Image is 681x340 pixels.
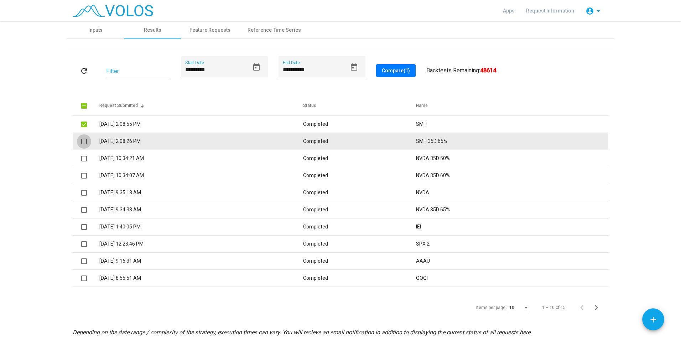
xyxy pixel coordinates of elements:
td: NVDA 35D 50% [416,150,608,167]
div: Status [303,102,316,109]
button: Previous page [577,300,591,315]
td: SMH [416,116,608,133]
td: [DATE] 10:34:07 AM [99,167,303,184]
div: Name [416,102,600,109]
td: NVDA 35D 65% [416,201,608,218]
span: Apps [503,8,515,14]
td: AAAU [416,253,608,270]
div: Results [144,26,161,34]
td: [DATE] 1:40:05 PM [99,218,303,236]
td: Completed [303,253,416,270]
td: Completed [303,116,416,133]
div: Items per page: [476,304,506,311]
button: Compare(1) [376,64,416,77]
span: Request Information [526,8,574,14]
i: Depending on the date range / complexity of the strategy, execution times can vary. You will reci... [73,329,532,336]
td: [DATE] 9:34:38 AM [99,201,303,218]
td: QQQI [416,270,608,287]
mat-icon: add [649,315,658,324]
td: Completed [303,201,416,218]
div: Reference Time Series [248,26,301,34]
span: Compare (1) [382,68,410,73]
div: Request Submitted [99,102,138,109]
td: [DATE] 2:08:55 PM [99,116,303,133]
div: Name [416,102,428,109]
td: [DATE] 8:55:51 AM [99,270,303,287]
a: Apps [497,4,520,17]
button: Next page [591,300,605,315]
div: 1 – 10 of 15 [542,304,566,311]
button: Open calendar [347,60,361,74]
td: Completed [303,236,416,253]
td: [DATE] 10:34:21 AM [99,150,303,167]
mat-icon: arrow_drop_down [594,7,603,15]
td: Completed [303,218,416,236]
mat-select: Items per page: [509,305,529,310]
div: Status [303,102,416,109]
td: SMH 35D 65% [416,133,608,150]
div: Request Submitted [99,102,303,109]
td: [DATE] 2:08:26 PM [99,133,303,150]
td: [DATE] 12:23:46 PM [99,236,303,253]
td: Completed [303,167,416,184]
b: 48614 [480,67,496,74]
div: Feature Requests [189,26,230,34]
td: [DATE] 9:16:31 AM [99,253,303,270]
mat-icon: account_circle [586,7,594,15]
td: Completed [303,184,416,201]
span: 10 [509,305,514,310]
td: [DATE] 9:35:18 AM [99,184,303,201]
td: Completed [303,133,416,150]
td: SPX 2 [416,236,608,253]
button: Add icon [642,308,664,330]
td: Completed [303,270,416,287]
td: NVDA 35D 60% [416,167,608,184]
button: Open calendar [249,60,264,74]
a: Request Information [520,4,580,17]
div: Inputs [88,26,103,34]
td: NVDA [416,184,608,201]
td: IEI [416,218,608,236]
mat-icon: refresh [80,67,88,75]
div: Backtests Remaining: [426,66,496,75]
td: Completed [303,150,416,167]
